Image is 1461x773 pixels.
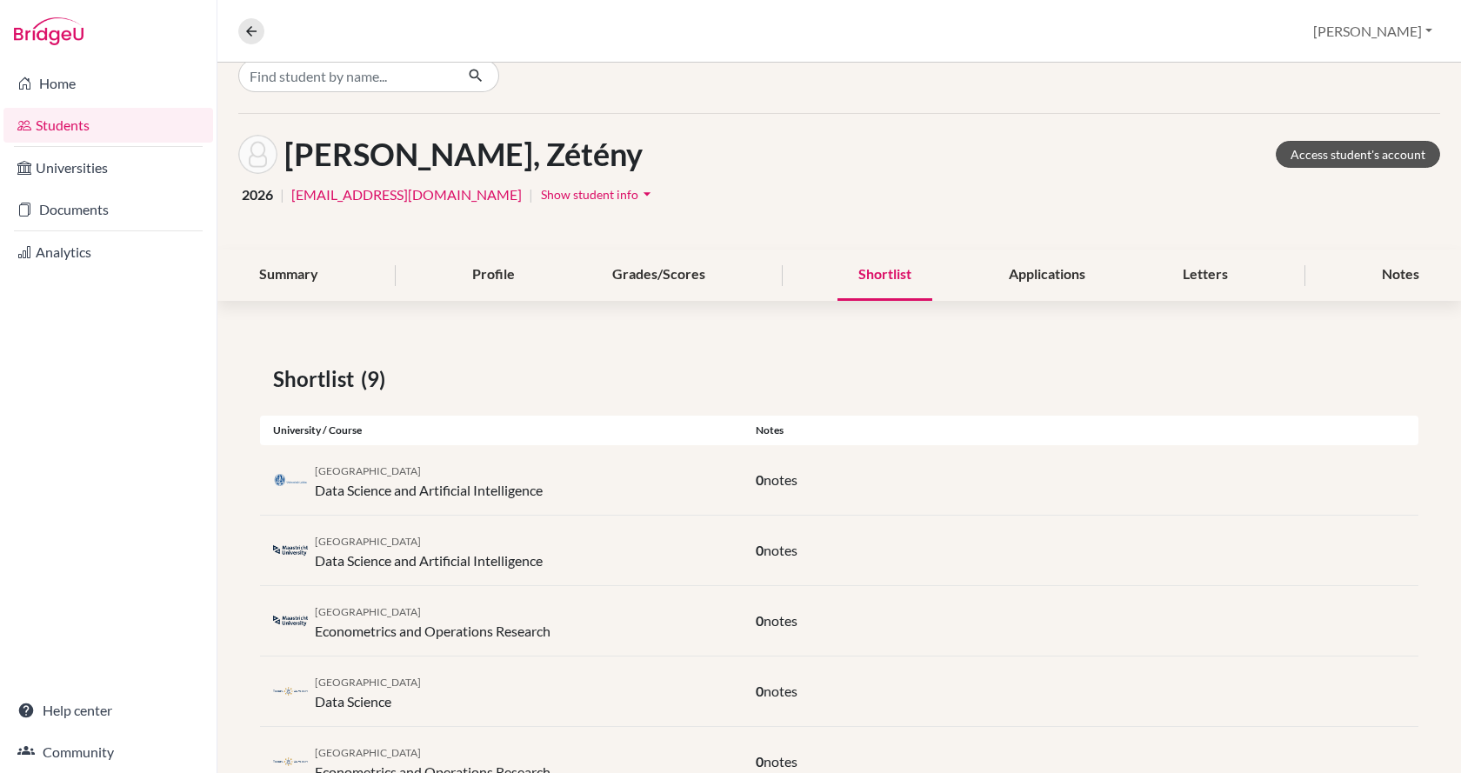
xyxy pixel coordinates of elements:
a: [EMAIL_ADDRESS][DOMAIN_NAME] [291,184,522,205]
a: Community [3,735,213,770]
div: Data Science [315,670,421,712]
div: Notes [1361,250,1440,301]
img: nl_lei_oonydk7g.png [273,474,308,487]
span: notes [764,542,797,558]
a: Documents [3,192,213,227]
span: [GEOGRAPHIC_DATA] [315,464,421,477]
span: | [529,184,533,205]
a: Access student's account [1276,141,1440,168]
div: Grades/Scores [591,250,726,301]
img: Bridge-U [14,17,83,45]
div: Econometrics and Operations Research [315,600,550,642]
span: Show student info [541,187,638,202]
span: 2026 [242,184,273,205]
input: Find student by name... [238,59,454,92]
div: Profile [451,250,536,301]
span: 0 [756,542,764,558]
img: nl_til_4eq1jlri.png [273,685,308,698]
span: | [280,184,284,205]
div: Applications [988,250,1106,301]
span: 0 [756,471,764,488]
span: notes [764,612,797,629]
div: Notes [743,423,1418,438]
img: Zétény Szabó's avatar [238,135,277,174]
a: Universities [3,150,213,185]
img: nl_maa_omvxt46b.png [273,544,308,557]
button: Show student infoarrow_drop_down [540,181,657,208]
img: nl_til_4eq1jlri.png [273,756,308,769]
div: Letters [1162,250,1249,301]
span: Shortlist [273,363,361,395]
a: Help center [3,693,213,728]
div: Summary [238,250,339,301]
span: [GEOGRAPHIC_DATA] [315,746,421,759]
div: Data Science and Artificial Intelligence [315,530,543,571]
a: Students [3,108,213,143]
div: University / Course [260,423,743,438]
span: notes [764,683,797,699]
span: notes [764,471,797,488]
i: arrow_drop_down [638,185,656,203]
span: [GEOGRAPHIC_DATA] [315,676,421,689]
span: 0 [756,683,764,699]
img: nl_maa_omvxt46b.png [273,615,308,628]
span: (9) [361,363,392,395]
span: 0 [756,753,764,770]
span: 0 [756,612,764,629]
div: Shortlist [837,250,932,301]
span: [GEOGRAPHIC_DATA] [315,535,421,548]
span: notes [764,753,797,770]
h1: [PERSON_NAME], Zétény [284,136,643,173]
button: [PERSON_NAME] [1305,15,1440,48]
div: Data Science and Artificial Intelligence [315,459,543,501]
span: [GEOGRAPHIC_DATA] [315,605,421,618]
a: Analytics [3,235,213,270]
a: Home [3,66,213,101]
